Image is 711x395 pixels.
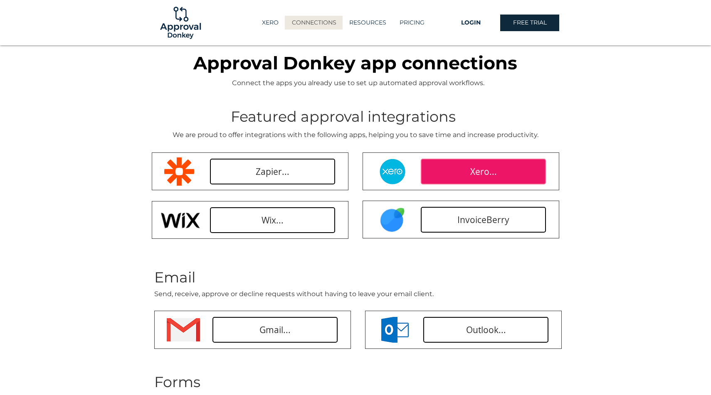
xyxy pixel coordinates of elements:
[423,317,548,343] a: Outlook...
[441,15,500,31] a: LOGIN
[154,268,195,286] span: Email
[154,373,200,391] span: Forms
[461,19,481,27] span: LOGIN
[421,207,546,233] a: InvoiceBerry
[157,207,201,233] img: Wix Logo.PNG
[379,159,406,184] img: Xero Circle.png
[154,290,434,298] span: Send, receive, approve or decline requests without having to leave your email client.
[256,166,289,178] span: Zapier...
[513,19,547,27] span: FREE TRIAL
[212,317,338,343] a: Gmail...
[173,131,538,139] span: We are proud to offer integrations with the following apps, helping you to save time and increase...
[466,324,506,336] span: Outlook...
[193,52,517,74] span: Approval Donkey app connections
[288,16,341,29] p: CONNECTIONS
[210,207,335,233] a: Wix...
[232,79,484,87] span: Connect the apps you already use to set up automated approval workflows.
[343,16,393,29] div: RESOURCES
[285,16,343,29] a: CONNECTIONS
[379,207,406,233] img: InvoiceBerry.PNG
[231,108,456,125] span: Featured approval integrations
[393,16,431,29] a: PRICING
[457,214,509,226] span: InvoiceBerry
[262,214,284,226] span: Wix...
[381,317,409,343] img: Outlook.png
[210,159,335,184] a: Zapier...
[158,0,203,45] img: Logo-01.png
[395,16,429,29] p: PRICING
[345,16,390,29] p: RESOURCES
[167,318,200,341] img: Gmail.png
[421,159,546,184] a: Xero...
[500,15,559,31] a: FREE TRIAL
[258,16,283,29] p: XERO
[255,16,285,29] a: XERO
[164,157,194,186] img: zapier-logomark.png
[470,166,497,178] span: Xero...
[245,16,441,29] nav: Site
[259,324,291,336] span: Gmail...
